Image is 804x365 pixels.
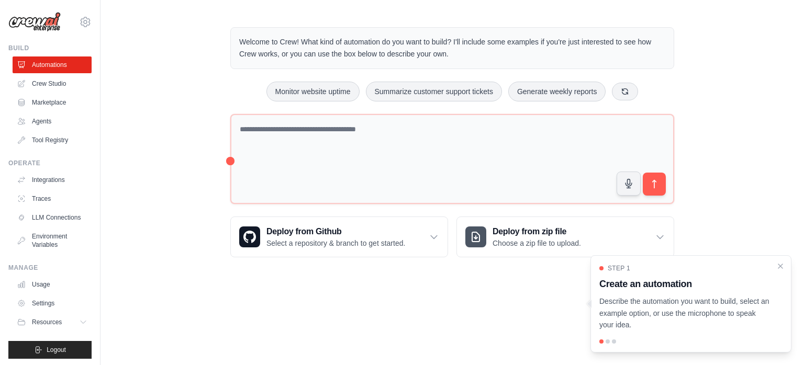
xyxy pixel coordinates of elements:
p: Welcome to Crew! What kind of automation do you want to build? I'll include some examples if you'... [239,36,665,60]
a: Settings [13,295,92,312]
p: Choose a zip file to upload. [493,238,581,248]
button: Logout [8,341,92,359]
a: LLM Connections [13,209,92,226]
div: Operate [8,159,92,167]
a: Marketplace [13,94,92,111]
p: Describe the automation you want to build, select an example option, or use the microphone to spe... [599,295,770,331]
span: Resources [32,318,62,326]
button: Generate weekly reports [508,82,606,101]
span: Logout [47,346,66,354]
a: Tool Registry [13,132,92,149]
a: Automations [13,56,92,73]
a: Agents [13,113,92,130]
button: Resources [13,314,92,330]
div: Manage [8,264,92,272]
a: Usage [13,276,92,293]
a: Crew Studio [13,75,92,92]
a: Integrations [13,172,92,188]
div: Build [8,44,92,52]
h3: Create an automation [599,277,770,291]
button: Close walkthrough [776,262,785,270]
img: Logo [8,12,61,32]
h3: Deploy from zip file [493,225,581,238]
a: Traces [13,190,92,207]
a: Environment Variables [13,228,92,253]
button: Summarize customer support tickets [366,82,502,101]
h3: Deploy from Github [266,225,405,238]
button: Monitor website uptime [266,82,360,101]
span: Step 1 [608,264,630,272]
p: Select a repository & branch to get started. [266,238,405,248]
